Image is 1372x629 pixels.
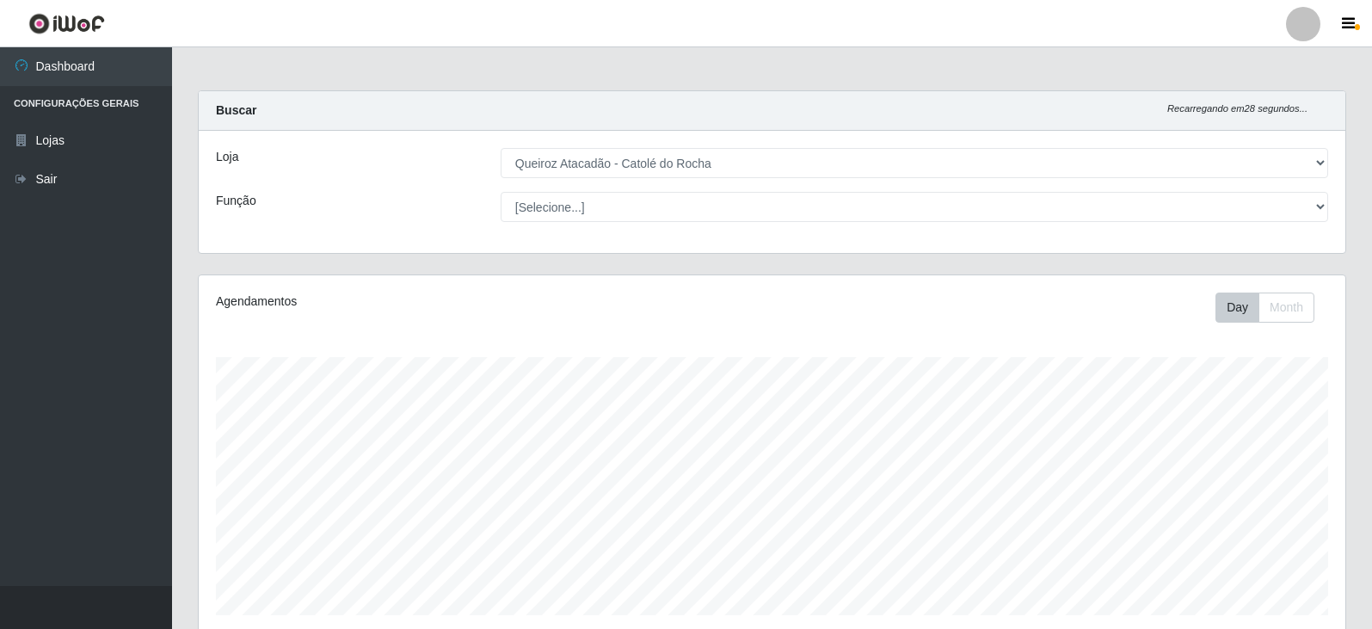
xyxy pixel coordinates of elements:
[216,148,238,166] label: Loja
[216,103,256,117] strong: Buscar
[216,192,256,210] label: Função
[1215,293,1328,323] div: Toolbar with button groups
[1258,293,1314,323] button: Month
[28,13,105,34] img: CoreUI Logo
[1215,293,1259,323] button: Day
[216,293,664,311] div: Agendamentos
[1167,103,1307,114] i: Recarregando em 28 segundos...
[1215,293,1314,323] div: First group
